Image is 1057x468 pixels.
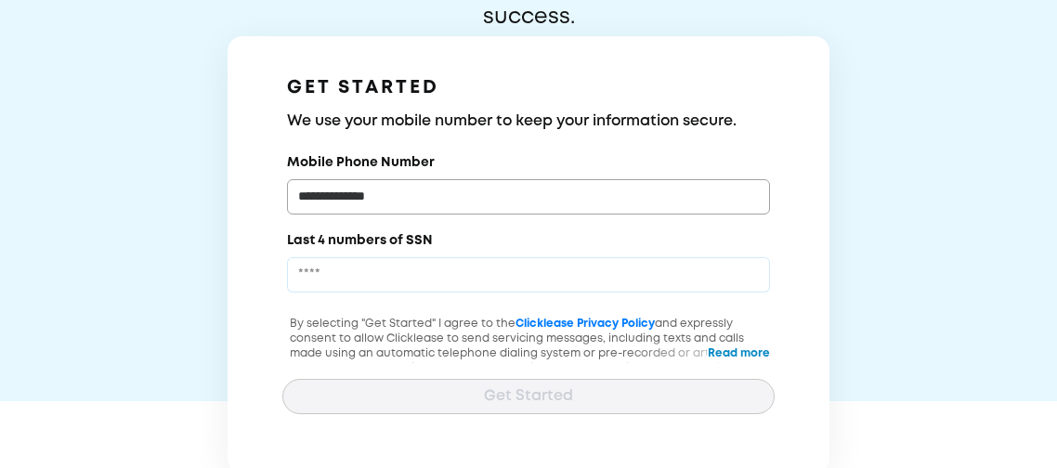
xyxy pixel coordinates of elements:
[287,73,770,103] h1: GET STARTED
[515,318,655,329] a: Clicklease Privacy Policy
[282,379,775,414] button: Get Started
[282,317,775,406] p: By selecting "Get Started" I agree to the and expressly consent to allow Clicklease to send servi...
[287,110,770,133] h3: We use your mobile number to keep your information secure.
[287,231,433,250] label: Last 4 numbers of SSN
[287,153,435,172] label: Mobile Phone Number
